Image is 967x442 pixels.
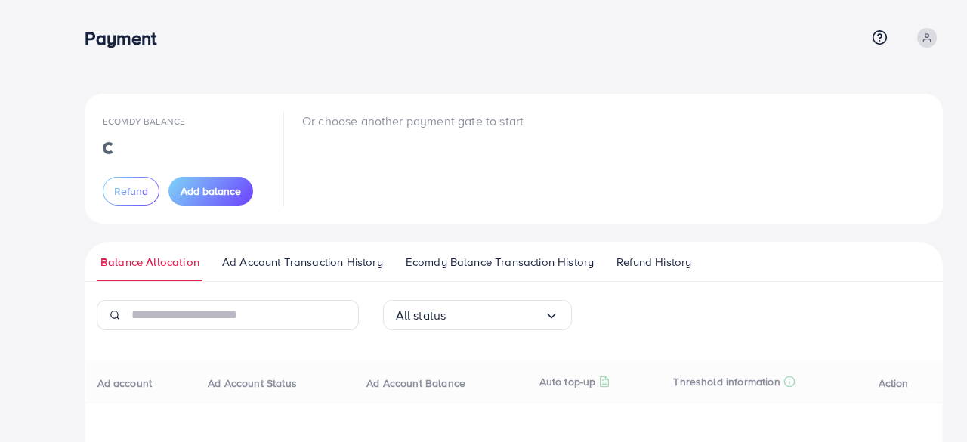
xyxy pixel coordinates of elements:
[446,304,543,327] input: Search for option
[383,300,572,330] div: Search for option
[100,254,199,270] span: Balance Allocation
[222,254,383,270] span: Ad Account Transaction History
[85,27,168,49] h3: Payment
[302,112,524,130] p: Or choose another payment gate to start
[396,304,446,327] span: All status
[406,254,594,270] span: Ecomdy Balance Transaction History
[103,177,159,206] button: Refund
[181,184,241,199] span: Add balance
[114,184,148,199] span: Refund
[616,254,691,270] span: Refund History
[103,115,185,128] span: Ecomdy Balance
[168,177,253,206] button: Add balance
